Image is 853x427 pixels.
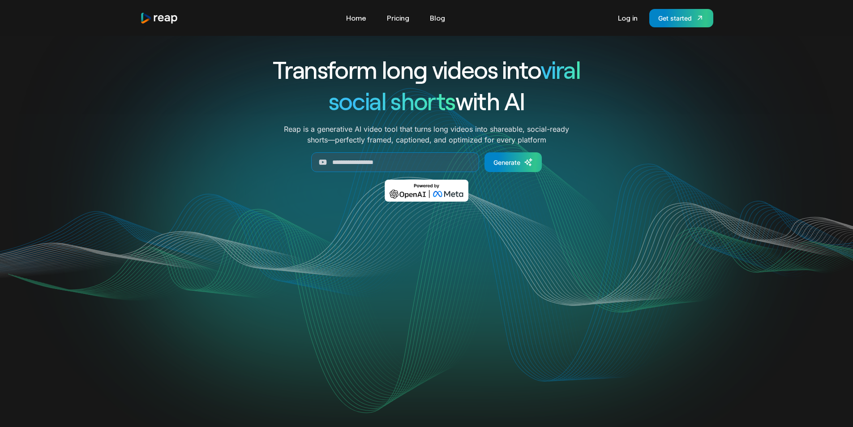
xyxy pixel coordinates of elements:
[329,86,455,115] span: social shorts
[240,85,613,116] h1: with AI
[342,11,371,25] a: Home
[240,54,613,85] h1: Transform long videos into
[140,12,179,24] a: home
[385,180,468,202] img: Powered by OpenAI & Meta
[382,11,414,25] a: Pricing
[246,215,607,395] video: Your browser does not support the video tag.
[425,11,450,25] a: Blog
[140,12,179,24] img: reap logo
[613,11,642,25] a: Log in
[240,152,613,172] form: Generate Form
[649,9,713,27] a: Get started
[658,13,692,23] div: Get started
[540,55,580,84] span: viral
[484,152,542,172] a: Generate
[493,158,520,167] div: Generate
[284,124,569,145] p: Reap is a generative AI video tool that turns long videos into shareable, social-ready shorts—per...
